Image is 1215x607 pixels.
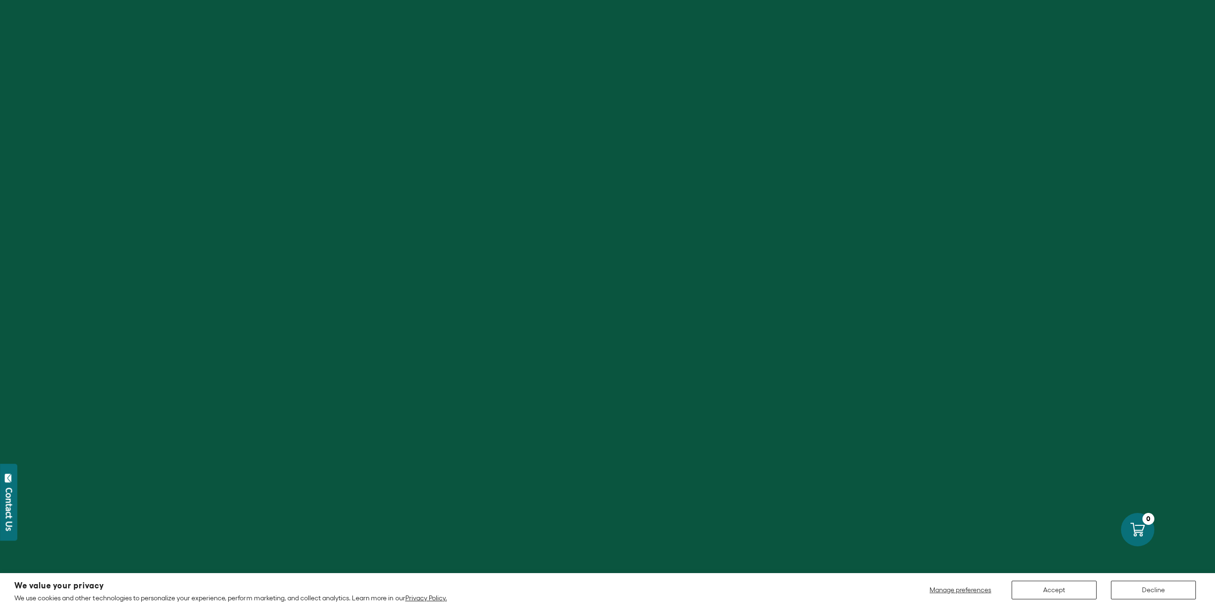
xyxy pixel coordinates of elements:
[1142,513,1154,525] div: 0
[1111,581,1196,599] button: Decline
[4,488,14,531] div: Contact Us
[14,582,447,590] h2: We value your privacy
[1012,581,1097,599] button: Accept
[14,594,447,602] p: We use cookies and other technologies to personalize your experience, perform marketing, and coll...
[924,581,997,599] button: Manage preferences
[405,594,447,602] a: Privacy Policy.
[930,586,991,594] span: Manage preferences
